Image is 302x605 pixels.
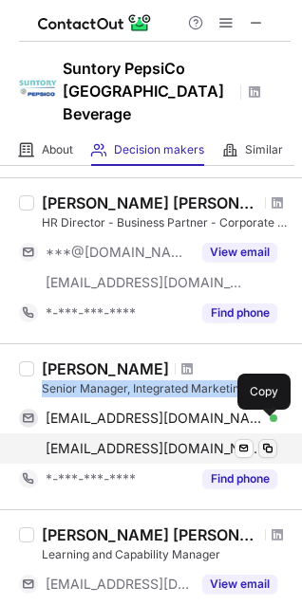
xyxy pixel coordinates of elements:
[46,440,263,457] span: [EMAIL_ADDRESS][DOMAIN_NAME]
[42,214,291,231] div: HR Director - Business Partner - Corporate & General Admin
[42,193,259,212] div: [PERSON_NAME] [PERSON_NAME]
[46,274,243,291] span: [EMAIL_ADDRESS][DOMAIN_NAME]
[114,142,204,157] span: Decision makers
[42,142,73,157] span: About
[63,57,234,125] h1: Suntory PepsiCo [GEOGRAPHIC_DATA] Beverage
[46,410,263,427] span: [EMAIL_ADDRESS][DOMAIN_NAME]
[46,576,191,593] span: [EMAIL_ADDRESS][DOMAIN_NAME]
[245,142,283,157] span: Similar
[202,243,277,262] button: Reveal Button
[19,69,57,107] img: 364078d32cdac4894e043881d6a2bcbd
[202,575,277,594] button: Reveal Button
[38,11,152,34] img: ContactOut v5.3.10
[202,303,277,322] button: Reveal Button
[46,244,191,261] span: ***@[DOMAIN_NAME]
[202,469,277,488] button: Reveal Button
[42,546,291,563] div: Learning and Capability Manager
[42,380,291,397] div: Senior Manager, Integrated Marketing Communications
[42,525,259,544] div: [PERSON_NAME] [PERSON_NAME]
[42,359,169,378] div: [PERSON_NAME]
